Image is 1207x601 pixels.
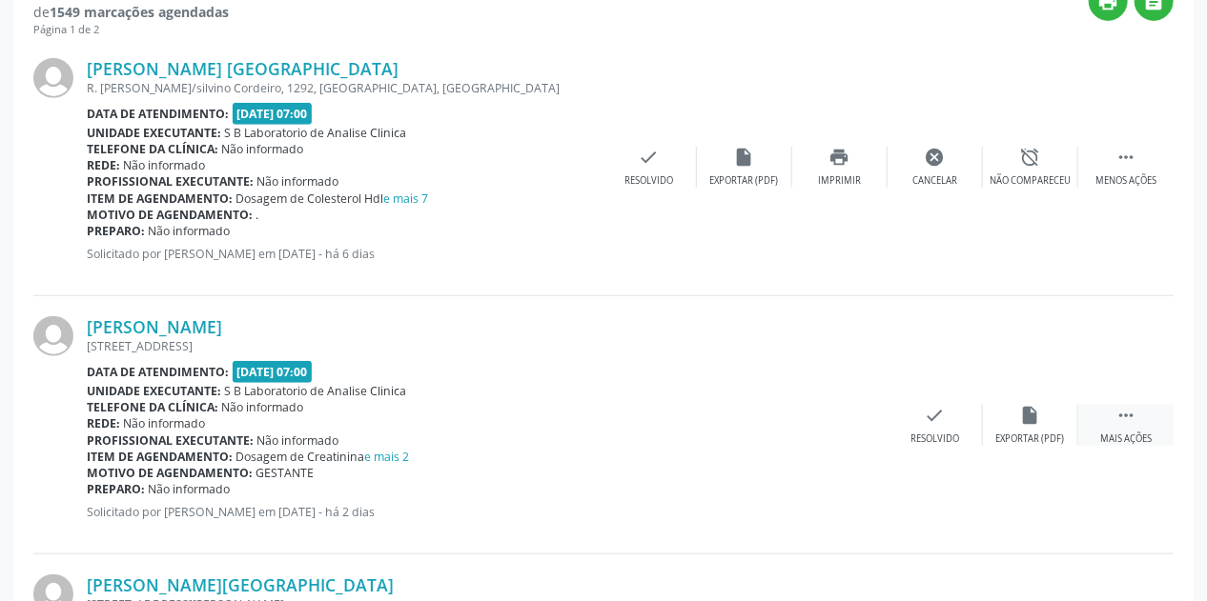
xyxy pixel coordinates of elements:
p: Solicitado por [PERSON_NAME] em [DATE] - há 6 dias [87,246,602,262]
span: [DATE] 07:00 [233,103,313,125]
b: Profissional executante: [87,432,254,449]
a: [PERSON_NAME] [GEOGRAPHIC_DATA] [87,58,399,79]
b: Preparo: [87,223,145,239]
p: Solicitado por [PERSON_NAME] em [DATE] - há 2 dias [87,504,888,520]
span: . [256,207,259,223]
a: [PERSON_NAME][GEOGRAPHIC_DATA] [87,574,394,595]
span: Não informado [222,141,304,157]
span: Não informado [149,481,231,497]
span: Dosagem de Colesterol Hdl [236,190,429,207]
i:  [1115,147,1136,168]
span: [DATE] 07:00 [233,361,313,383]
span: Não informado [149,223,231,239]
b: Data de atendimento: [87,106,229,122]
b: Profissional executante: [87,173,254,190]
div: Exportar (PDF) [996,432,1065,446]
i: cancel [925,147,946,168]
b: Unidade executante: [87,125,221,141]
b: Item de agendamento: [87,449,233,465]
div: Menos ações [1095,174,1156,188]
div: Página 1 de 2 [33,22,229,38]
span: Dosagem de Creatinina [236,449,410,465]
b: Telefone da clínica: [87,399,218,415]
img: img [33,316,73,356]
span: S B Laboratorio de Analise Clinica [225,383,407,399]
b: Unidade executante: [87,383,221,399]
span: Não informado [222,399,304,415]
b: Telefone da clínica: [87,141,218,157]
i: check [639,147,660,168]
a: e mais 2 [365,449,410,465]
span: Não informado [257,173,339,190]
i: check [925,405,946,426]
i: insert_drive_file [734,147,755,168]
div: Resolvido [910,432,959,446]
b: Rede: [87,415,120,431]
b: Item de agendamento: [87,190,233,207]
span: GESTANTE [256,465,315,481]
span: Não informado [257,432,339,449]
a: e mais 7 [384,190,429,207]
i:  [1115,405,1136,426]
i: alarm_off [1020,147,1041,168]
i: insert_drive_file [1020,405,1041,426]
div: Resolvido [624,174,673,188]
strong: 1549 marcações agendadas [50,3,229,21]
div: Mais ações [1100,432,1152,446]
div: Não compareceu [990,174,1071,188]
b: Motivo de agendamento: [87,207,253,223]
div: R. [PERSON_NAME]/silvino Cordeiro, 1292, [GEOGRAPHIC_DATA], [GEOGRAPHIC_DATA] [87,80,602,96]
div: [STREET_ADDRESS] [87,338,888,354]
span: Não informado [124,415,206,431]
div: Exportar (PDF) [710,174,779,188]
b: Rede: [87,157,120,173]
div: de [33,2,229,22]
i: print [829,147,850,168]
b: Preparo: [87,481,145,497]
b: Data de atendimento: [87,364,229,380]
b: Motivo de agendamento: [87,465,253,481]
img: img [33,58,73,98]
span: S B Laboratorio de Analise Clinica [225,125,407,141]
a: [PERSON_NAME] [87,316,222,337]
span: Não informado [124,157,206,173]
div: Imprimir [818,174,861,188]
div: Cancelar [912,174,957,188]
